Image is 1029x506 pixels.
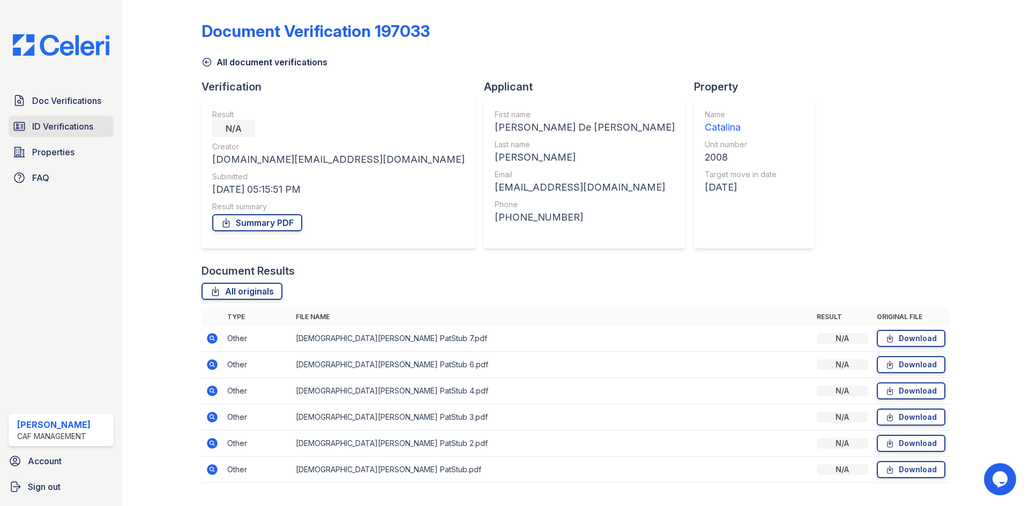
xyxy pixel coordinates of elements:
td: [DEMOGRAPHIC_DATA][PERSON_NAME] PatStub 3.pdf [292,404,812,431]
iframe: chat widget [984,463,1018,495]
div: Result [212,109,465,120]
td: [DEMOGRAPHIC_DATA][PERSON_NAME] PatStub 4.pdf [292,378,812,404]
span: ID Verifications [32,120,93,133]
span: Account [28,455,62,467]
div: N/A [817,412,868,422]
div: N/A [817,333,868,344]
div: [DATE] [705,180,777,195]
div: [EMAIL_ADDRESS][DOMAIN_NAME] [495,180,675,195]
td: Other [223,326,292,352]
div: Result summary [212,201,465,212]
a: Sign out [4,476,118,497]
div: 2008 [705,150,777,165]
th: Result [812,308,873,326]
span: FAQ [32,171,49,184]
td: Other [223,378,292,404]
a: Download [877,435,945,452]
div: Document Results [202,263,295,278]
div: N/A [817,438,868,449]
div: Name [705,109,777,120]
a: Doc Verifications [9,90,114,111]
a: Properties [9,141,114,163]
span: Doc Verifications [32,94,101,107]
div: Creator [212,141,465,152]
td: Other [223,431,292,457]
div: Target move in date [705,169,777,180]
div: Phone [495,199,675,210]
span: Properties [32,146,74,158]
td: [DEMOGRAPHIC_DATA][PERSON_NAME] PatStub 2.pdf [292,431,812,457]
div: CAF Management [17,431,91,442]
a: Download [877,409,945,426]
img: CE_Logo_Blue-a8612792a0a2168367f1c8372b55b34899dd931a85d93a1a3d3e32e68fde9ad4.png [4,34,118,56]
div: Verification [202,79,484,94]
div: Property [694,79,823,94]
div: Applicant [484,79,694,94]
div: N/A [817,359,868,370]
div: First name [495,109,675,120]
a: Download [877,461,945,478]
a: Name Catalina [705,109,777,135]
div: Catalina [705,120,777,135]
div: [PERSON_NAME] De [PERSON_NAME] [495,120,675,135]
div: [PERSON_NAME] [495,150,675,165]
div: [PERSON_NAME] [17,418,91,431]
div: [PHONE_NUMBER] [495,210,675,225]
td: [DEMOGRAPHIC_DATA][PERSON_NAME] PatStub 7.pdf [292,326,812,352]
div: N/A [817,386,868,396]
a: ID Verifications [9,116,114,137]
a: Summary PDF [212,214,302,231]
div: Last name [495,139,675,150]
div: N/A [817,464,868,475]
a: All document verifications [202,56,327,69]
td: [DEMOGRAPHIC_DATA][PERSON_NAME] PatStub 6.pdf [292,352,812,378]
th: Type [223,308,292,326]
a: All originals [202,283,282,300]
a: Download [877,382,945,399]
td: [DEMOGRAPHIC_DATA][PERSON_NAME] PatStub.pdf [292,457,812,483]
td: Other [223,457,292,483]
div: [DATE] 05:15:51 PM [212,182,465,197]
div: Submitted [212,171,465,182]
div: Document Verification 197033 [202,21,430,41]
a: Download [877,356,945,373]
div: N/A [212,120,255,137]
a: Account [4,450,118,472]
a: FAQ [9,167,114,188]
div: Unit number [705,139,777,150]
a: Download [877,330,945,347]
th: Original file [873,308,950,326]
td: Other [223,352,292,378]
td: Other [223,404,292,431]
th: File name [292,308,812,326]
div: Email [495,169,675,180]
span: Sign out [28,480,61,493]
div: [DOMAIN_NAME][EMAIL_ADDRESS][DOMAIN_NAME] [212,152,465,167]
